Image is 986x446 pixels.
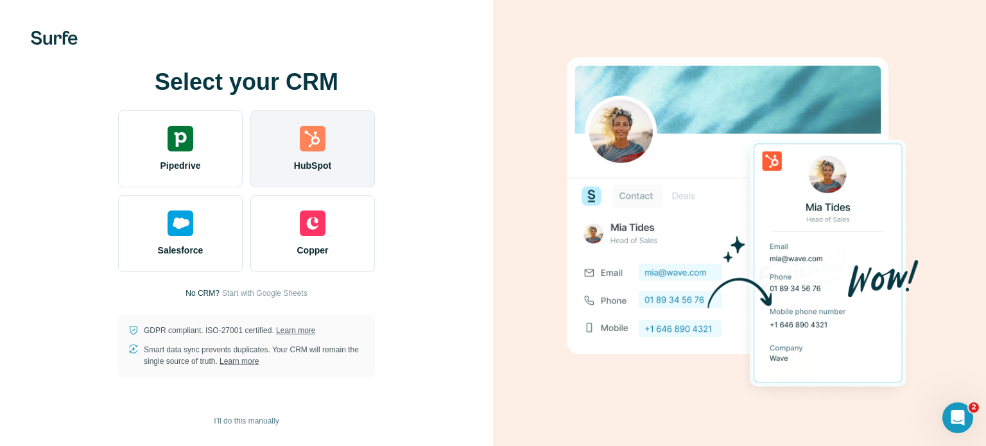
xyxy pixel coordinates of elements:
[158,244,203,257] span: Salesforce
[300,126,325,151] img: hubspot's logo
[300,210,325,236] img: copper's logo
[222,287,307,299] button: Start with Google Sheets
[205,411,288,431] button: I’ll do this manually
[160,159,200,172] span: Pipedrive
[168,126,193,151] img: pipedrive's logo
[144,344,365,367] p: Smart data sync prevents duplicates. Your CRM will remain the single source of truth.
[31,31,78,45] img: Surfe's logo
[297,244,329,257] span: Copper
[144,325,315,336] p: GDPR compliant. ISO-27001 certified.
[168,210,193,236] img: salesforce's logo
[118,69,375,95] h1: Select your CRM
[220,357,259,366] a: Learn more
[969,402,979,413] span: 2
[186,287,220,299] p: No CRM?
[942,402,973,433] iframe: Intercom live chat
[276,326,315,335] a: Learn more
[560,37,919,409] img: HUBSPOT image
[214,415,279,427] span: I’ll do this manually
[294,159,331,172] span: HubSpot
